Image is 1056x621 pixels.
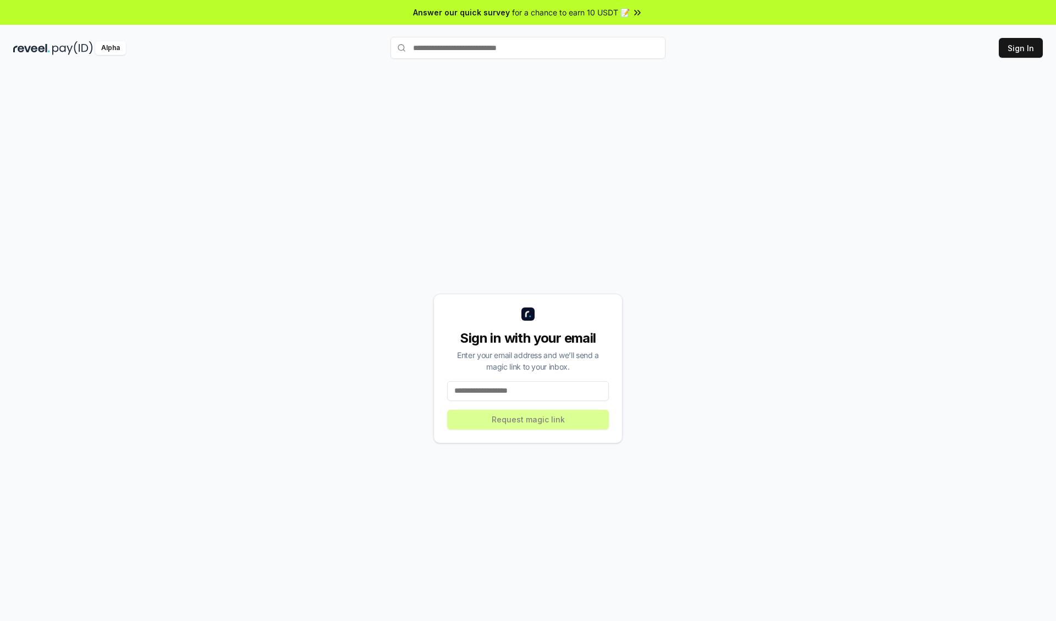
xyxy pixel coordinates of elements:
button: Sign In [999,38,1043,58]
div: Enter your email address and we’ll send a magic link to your inbox. [447,349,609,372]
div: Sign in with your email [447,329,609,347]
span: for a chance to earn 10 USDT 📝 [512,7,630,18]
img: pay_id [52,41,93,55]
div: Alpha [95,41,126,55]
img: reveel_dark [13,41,50,55]
img: logo_small [521,307,535,321]
span: Answer our quick survey [413,7,510,18]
